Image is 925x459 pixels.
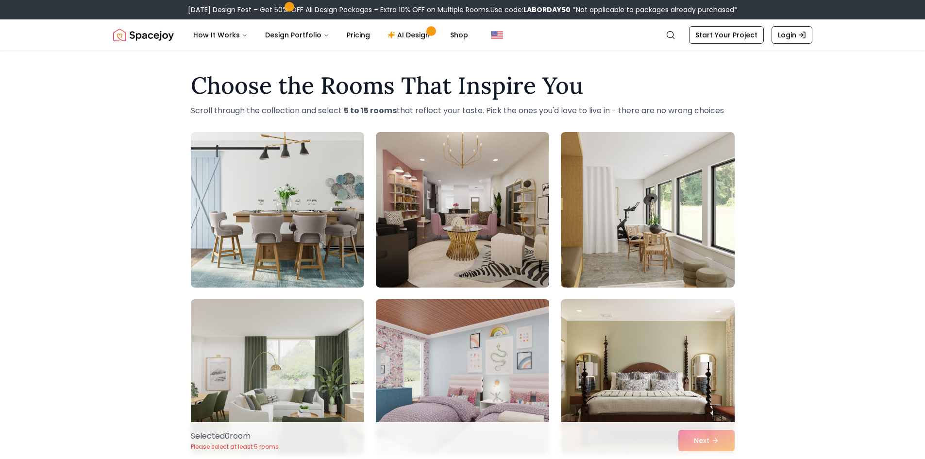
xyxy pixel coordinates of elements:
nav: Main [185,25,476,45]
img: Room room-6 [561,299,734,455]
b: LABORDAY50 [523,5,571,15]
button: How It Works [185,25,255,45]
div: [DATE] Design Fest – Get 50% OFF All Design Packages + Extra 10% OFF on Multiple Rooms. [188,5,738,15]
img: Room room-5 [371,295,554,459]
img: Spacejoy Logo [113,25,174,45]
p: Selected 0 room [191,430,279,442]
span: Use code: [490,5,571,15]
nav: Global [113,19,812,51]
img: Room room-2 [376,132,549,288]
p: Scroll through the collection and select that reflect your taste. Pick the ones you'd love to liv... [191,105,735,117]
img: Room room-4 [191,299,364,455]
a: Spacejoy [113,25,174,45]
img: United States [491,29,503,41]
a: Pricing [339,25,378,45]
a: Start Your Project [689,26,764,44]
span: *Not applicable to packages already purchased* [571,5,738,15]
button: Design Portfolio [257,25,337,45]
a: Shop [442,25,476,45]
img: Room room-3 [561,132,734,288]
img: Room room-1 [191,132,364,288]
a: AI Design [380,25,440,45]
h1: Choose the Rooms That Inspire You [191,74,735,97]
strong: 5 to 15 rooms [344,105,397,116]
p: Please select at least 5 rooms [191,443,279,451]
a: Login [772,26,812,44]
